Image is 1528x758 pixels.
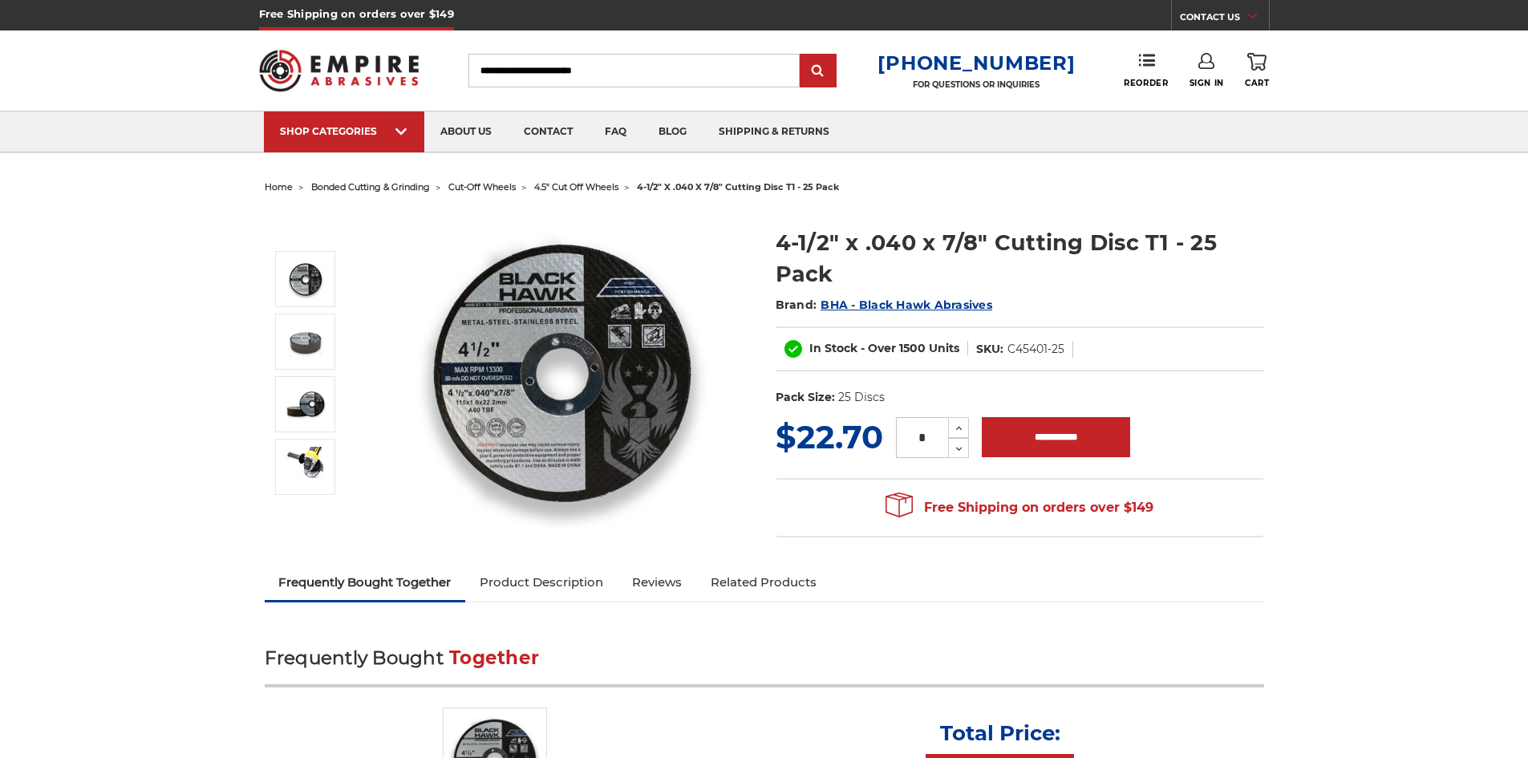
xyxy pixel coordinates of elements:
[280,125,408,137] div: SHOP CATEGORIES
[265,647,444,669] span: Frequently Bought
[1007,341,1064,358] dd: C45401-25
[1245,53,1269,88] a: Cart
[861,341,896,355] span: - Over
[618,565,696,600] a: Reviews
[534,181,618,193] a: 4.5" cut off wheels
[424,111,508,152] a: about us
[286,384,326,424] img: 4.5" x .040" cutting wheel for metal and stainless steel
[899,341,926,355] span: 1500
[1180,8,1269,30] a: CONTACT US
[776,417,883,456] span: $22.70
[449,647,539,669] span: Together
[877,51,1075,75] a: [PHONE_NUMBER]
[838,389,885,406] dd: 25 Discs
[402,210,723,531] img: 4-1/2" super thin cut off wheel for fast metal cutting and minimal kerf
[286,447,326,487] img: Ultra-thin 4.5-inch metal cut-off disc T1 on angle grinder for precision metal cutting.
[265,565,466,600] a: Frequently Bought Together
[929,341,959,355] span: Units
[311,181,430,193] a: bonded cutting & grinding
[696,565,831,600] a: Related Products
[1124,78,1168,88] span: Reorder
[642,111,703,152] a: blog
[508,111,589,152] a: contact
[886,492,1153,524] span: Free Shipping on orders over $149
[940,720,1060,746] p: Total Price:
[776,227,1264,290] h1: 4-1/2" x .040 x 7/8" Cutting Disc T1 - 25 Pack
[589,111,642,152] a: faq
[448,181,516,193] a: cut-off wheels
[776,298,817,312] span: Brand:
[259,39,419,102] img: Empire Abrasives
[821,298,992,312] a: BHA - Black Hawk Abrasives
[703,111,845,152] a: shipping & returns
[286,322,326,362] img: BHA 25 pack of type 1 flat cut off wheels, 4.5 inch diameter
[976,341,1003,358] dt: SKU:
[877,79,1075,90] p: FOR QUESTIONS OR INQUIRIES
[1124,53,1168,87] a: Reorder
[637,181,839,193] span: 4-1/2" x .040 x 7/8" cutting disc t1 - 25 pack
[265,181,293,193] a: home
[809,341,857,355] span: In Stock
[286,259,326,299] img: 4-1/2" super thin cut off wheel for fast metal cutting and minimal kerf
[776,389,835,406] dt: Pack Size:
[1245,78,1269,88] span: Cart
[465,565,618,600] a: Product Description
[1190,78,1224,88] span: Sign In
